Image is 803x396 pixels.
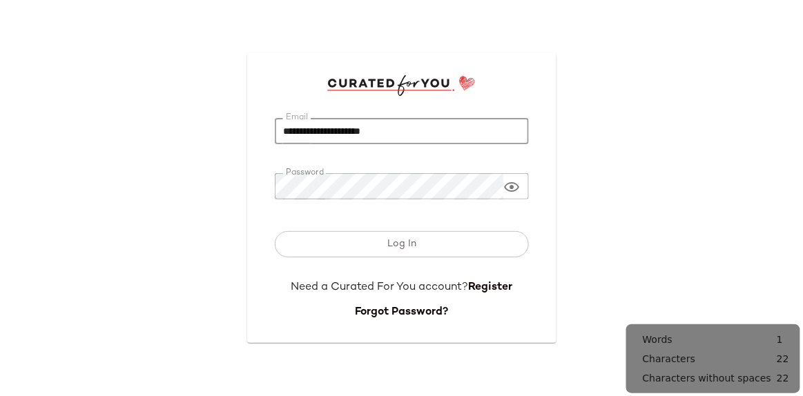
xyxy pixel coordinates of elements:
a: Register [468,281,512,293]
button: Log In [275,231,529,257]
span: Log In [387,239,416,250]
span: Need a Curated For You account? [291,281,468,293]
img: cfy_login_logo.DGdB1djN.svg [327,75,476,96]
a: Forgot Password? [355,306,448,318]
